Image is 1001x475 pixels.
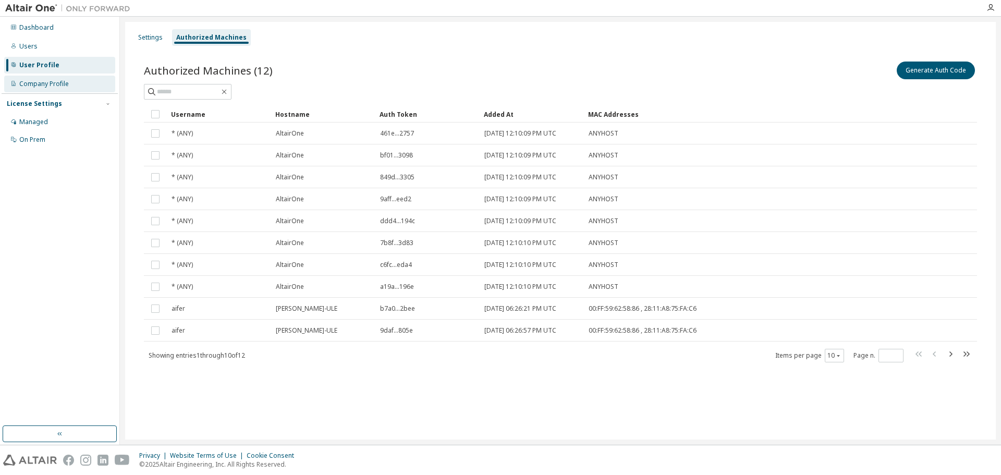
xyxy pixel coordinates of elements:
div: Auth Token [380,106,475,123]
span: [PERSON_NAME]-ULE [276,305,337,313]
span: [DATE] 12:10:10 PM UTC [484,261,556,269]
span: 849d...3305 [380,173,414,181]
div: MAC Addresses [588,106,868,123]
span: * (ANY) [172,151,193,160]
span: AltairOne [276,283,304,291]
span: ANYHOST [589,217,618,225]
p: © 2025 Altair Engineering, Inc. All Rights Reserved. [139,460,300,469]
span: Page n. [853,349,904,362]
span: ANYHOST [589,129,618,138]
span: 7b8f...3d83 [380,239,413,247]
span: [DATE] 12:10:09 PM UTC [484,129,556,138]
span: aifer [172,326,185,335]
span: [DATE] 12:10:10 PM UTC [484,239,556,247]
span: [DATE] 06:26:21 PM UTC [484,305,556,313]
button: Generate Auth Code [897,62,975,79]
div: Users [19,42,38,51]
img: facebook.svg [63,455,74,466]
span: AltairOne [276,195,304,203]
span: [DATE] 12:10:09 PM UTC [484,217,556,225]
button: 10 [827,351,841,360]
span: c6fc...eda4 [380,261,412,269]
div: Privacy [139,452,170,460]
div: Settings [138,33,163,42]
span: bf01...3098 [380,151,413,160]
span: Items per page [775,349,844,362]
img: linkedin.svg [97,455,108,466]
span: Showing entries 1 through 10 of 12 [149,351,245,360]
div: Authorized Machines [176,33,247,42]
img: altair_logo.svg [3,455,57,466]
div: On Prem [19,136,45,144]
span: aifer [172,305,185,313]
div: Added At [484,106,580,123]
span: AltairOne [276,261,304,269]
div: Dashboard [19,23,54,32]
span: [DATE] 12:10:09 PM UTC [484,151,556,160]
span: ANYHOST [589,151,618,160]
img: instagram.svg [80,455,91,466]
span: [DATE] 12:10:09 PM UTC [484,195,556,203]
div: Cookie Consent [247,452,300,460]
span: 00:FF:59:62:58:86 , 28:11:A8:75:FA:C6 [589,305,697,313]
span: 461e...2757 [380,129,414,138]
div: Website Terms of Use [170,452,247,460]
div: License Settings [7,100,62,108]
span: ANYHOST [589,239,618,247]
span: * (ANY) [172,239,193,247]
span: 9daf...805e [380,326,413,335]
span: AltairOne [276,151,304,160]
span: ANYHOST [589,261,618,269]
span: 9aff...eed2 [380,195,411,203]
span: [DATE] 06:26:57 PM UTC [484,326,556,335]
span: 00:FF:59:62:58:86 , 28:11:A8:75:FA:C6 [589,326,697,335]
span: ddd4...194c [380,217,415,225]
span: a19a...196e [380,283,414,291]
img: youtube.svg [115,455,130,466]
span: * (ANY) [172,217,193,225]
span: ANYHOST [589,283,618,291]
span: * (ANY) [172,283,193,291]
span: AltairOne [276,129,304,138]
span: * (ANY) [172,129,193,138]
div: Managed [19,118,48,126]
div: Username [171,106,267,123]
span: AltairOne [276,217,304,225]
span: AltairOne [276,173,304,181]
span: Authorized Machines (12) [144,63,273,78]
span: [DATE] 12:10:09 PM UTC [484,173,556,181]
span: [PERSON_NAME]-ULE [276,326,337,335]
span: b7a0...2bee [380,305,415,313]
span: AltairOne [276,239,304,247]
div: User Profile [19,61,59,69]
span: * (ANY) [172,195,193,203]
div: Hostname [275,106,371,123]
div: Company Profile [19,80,69,88]
span: ANYHOST [589,173,618,181]
span: * (ANY) [172,173,193,181]
span: [DATE] 12:10:10 PM UTC [484,283,556,291]
span: ANYHOST [589,195,618,203]
span: * (ANY) [172,261,193,269]
img: Altair One [5,3,136,14]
